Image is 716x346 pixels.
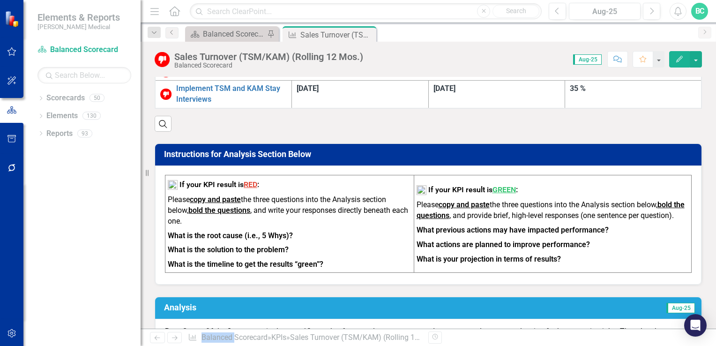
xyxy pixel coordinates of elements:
div: 130 [82,112,101,120]
strong: What is the solution to the problem? [168,245,289,254]
strong: If your KPI result is : [428,185,518,194]
span: [DATE] [433,84,455,93]
div: Balanced Scorecard Welcome Page [203,28,265,40]
a: Balanced Scorecard [37,45,131,55]
img: ClearPoint Strategy [5,10,21,27]
a: Reports [46,128,73,139]
a: Balanced Scorecard [201,333,268,342]
strong: What is the root cause (i.e., 5 Whys)? [168,231,293,240]
td: Double-Click to Edit [292,81,429,108]
div: 50 [89,94,104,102]
span: Aug-25 [666,303,695,313]
div: Open Intercom Messenger [684,314,707,337]
div: 35 % [570,83,696,94]
p: Please the three questions into the Analysis section below, , and write your responses directly b... [168,195,411,229]
div: Sales Turnover (TSM/KAM) (Rolling 12 Mos.) [174,52,363,62]
span: Aug-25 [573,54,602,65]
td: Double-Click to Edit Right Click for Context Menu [155,81,292,108]
strong: What previous actions may have impacted performance? [417,226,609,234]
strong: If your KPI result is : [179,180,259,189]
strong: Root Cause: [165,327,205,336]
div: » » [188,332,421,343]
div: Sales Turnover (TSM/KAM) (Rolling 12 Mos.) [300,29,374,41]
a: Scorecards [46,93,85,104]
td: Double-Click to Edit [428,81,565,108]
span: Elements & Reports [37,12,120,23]
button: Aug-25 [569,3,641,20]
h3: Instructions for Analysis Section Below [164,150,696,159]
input: Search Below... [37,67,131,83]
td: To enrich screen reader interactions, please activate Accessibility in Grammarly extension settings [414,175,691,273]
td: Double-Click to Edit [565,81,702,108]
span: Search [506,7,526,15]
a: Balanced Scorecard Welcome Page [187,28,265,40]
button: Search [492,5,539,18]
h3: Analysis [164,303,442,312]
small: [PERSON_NAME] Medical [37,23,120,30]
strong: What actions are planned to improve performance? [417,240,590,249]
span: RED [244,180,257,189]
div: Aug-25 [572,6,637,17]
div: Balanced Scorecard [174,62,363,69]
strong: copy and paste [190,195,241,204]
button: BC [691,3,708,20]
a: Elements [46,111,78,121]
img: mceclip1%20v16.png [417,185,426,195]
strong: copy and paste [439,200,490,209]
div: Sales Turnover (TSM/KAM) (Rolling 12 Mos.) [290,333,440,342]
a: Implement TSM and KAM Stay Interviews [176,83,287,105]
span: GREEN [492,185,516,194]
img: Below Target [155,52,170,67]
img: mceclip2%20v12.png [168,180,178,190]
p: Please the three questions into the Analysis section below, , and provide brief, high-level respo... [417,200,689,223]
span: [DATE] [297,84,319,93]
strong: What is your projection in terms of results? [417,255,561,263]
td: To enrich screen reader interactions, please activate Accessibility in Grammarly extension settings [165,175,414,273]
img: Below Target [160,89,172,100]
strong: What is the timeline to get the results “green”? [168,260,323,269]
a: KPIs [271,333,286,342]
div: 93 [77,129,92,137]
input: Search ClearPoint... [190,3,542,20]
strong: bold the questions [188,206,250,215]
